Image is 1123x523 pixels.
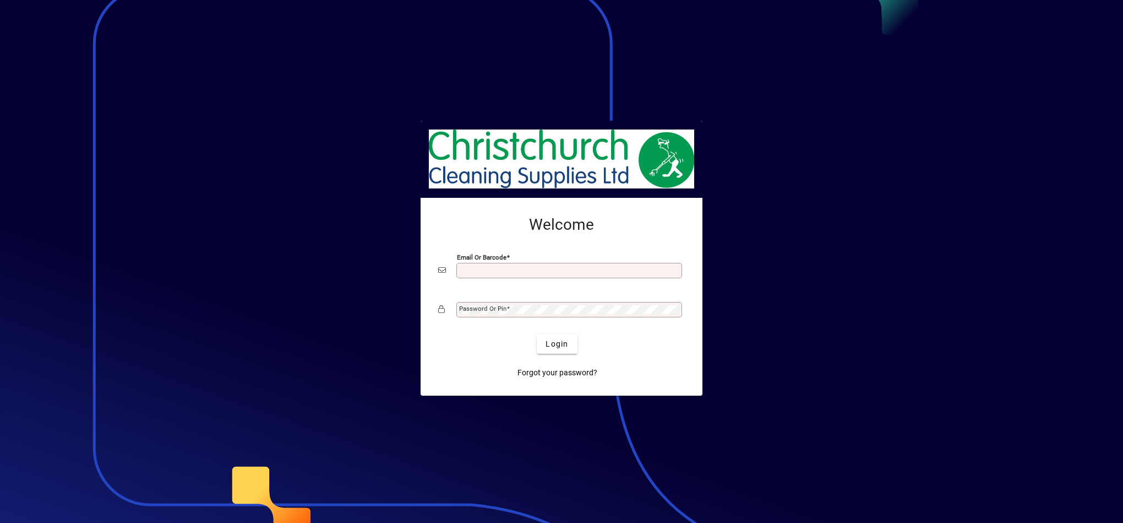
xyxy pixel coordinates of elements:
span: Forgot your password? [517,367,597,379]
a: Forgot your password? [513,363,602,382]
h2: Welcome [438,215,685,234]
mat-label: Password or Pin [459,305,506,312]
span: Login [546,338,568,350]
mat-label: Email or Barcode [457,254,506,261]
button: Login [537,334,577,354]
